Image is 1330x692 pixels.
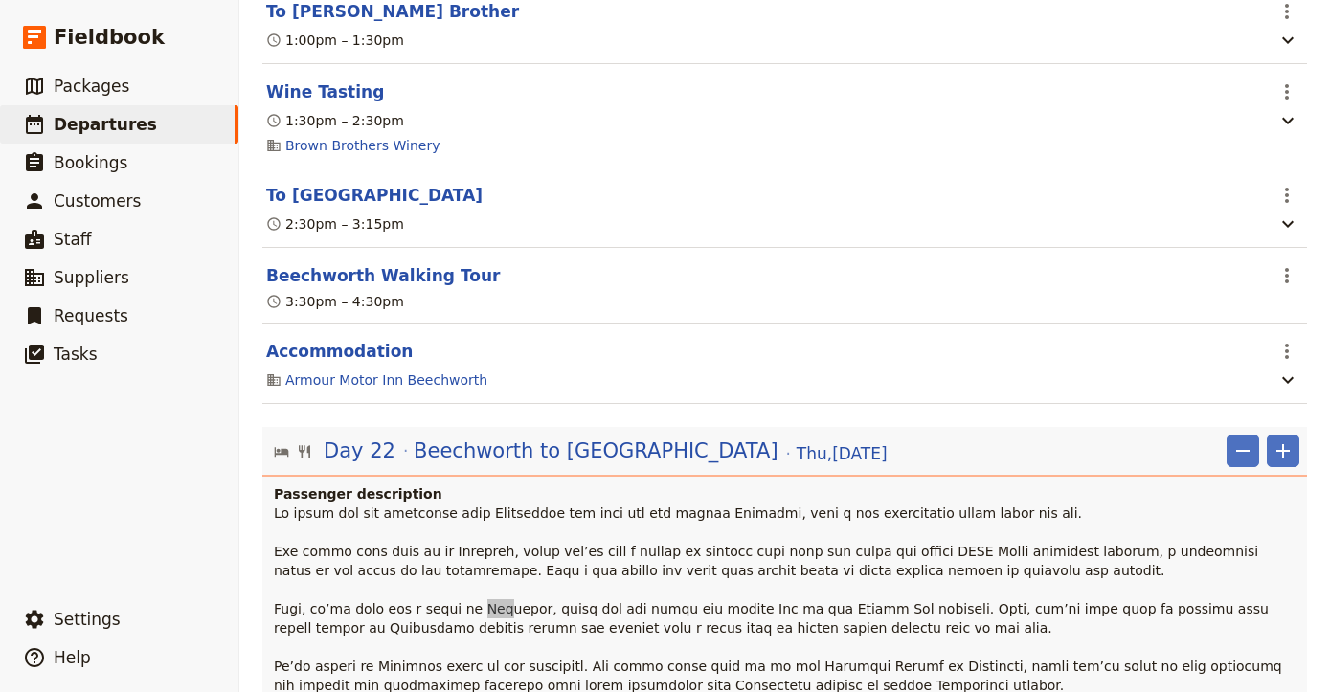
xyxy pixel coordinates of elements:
[54,191,141,211] span: Customers
[414,436,778,465] span: Beechworth to [GEOGRAPHIC_DATA]
[797,442,888,465] span: Thu , [DATE]
[1271,76,1303,108] button: Actions
[1267,435,1299,467] button: Add
[285,370,487,390] a: Armour Motor Inn Beechworth
[1271,179,1303,212] button: Actions
[266,111,404,130] div: 1:30pm – 2:30pm
[266,184,483,207] button: Edit this itinerary item
[266,292,404,311] div: 3:30pm – 4:30pm
[54,153,127,172] span: Bookings
[285,136,440,155] a: Brown Brothers Winery
[1227,435,1259,467] button: Remove
[266,340,413,363] button: Edit this itinerary item
[266,80,384,103] button: Edit this itinerary item
[54,345,98,364] span: Tasks
[54,115,157,134] span: Departures
[54,610,121,629] span: Settings
[54,23,165,52] span: Fieldbook
[266,214,404,234] div: 2:30pm – 3:15pm
[54,306,128,325] span: Requests
[54,230,92,249] span: Staff
[1271,335,1303,368] button: Actions
[274,436,888,465] button: Edit day information
[54,77,129,96] span: Packages
[54,268,129,287] span: Suppliers
[324,436,395,465] span: Day 22
[1271,259,1303,292] button: Actions
[266,264,500,287] button: Edit this itinerary item
[266,31,404,50] div: 1:00pm – 1:30pm
[54,648,91,667] span: Help
[274,484,1299,503] h4: Passenger description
